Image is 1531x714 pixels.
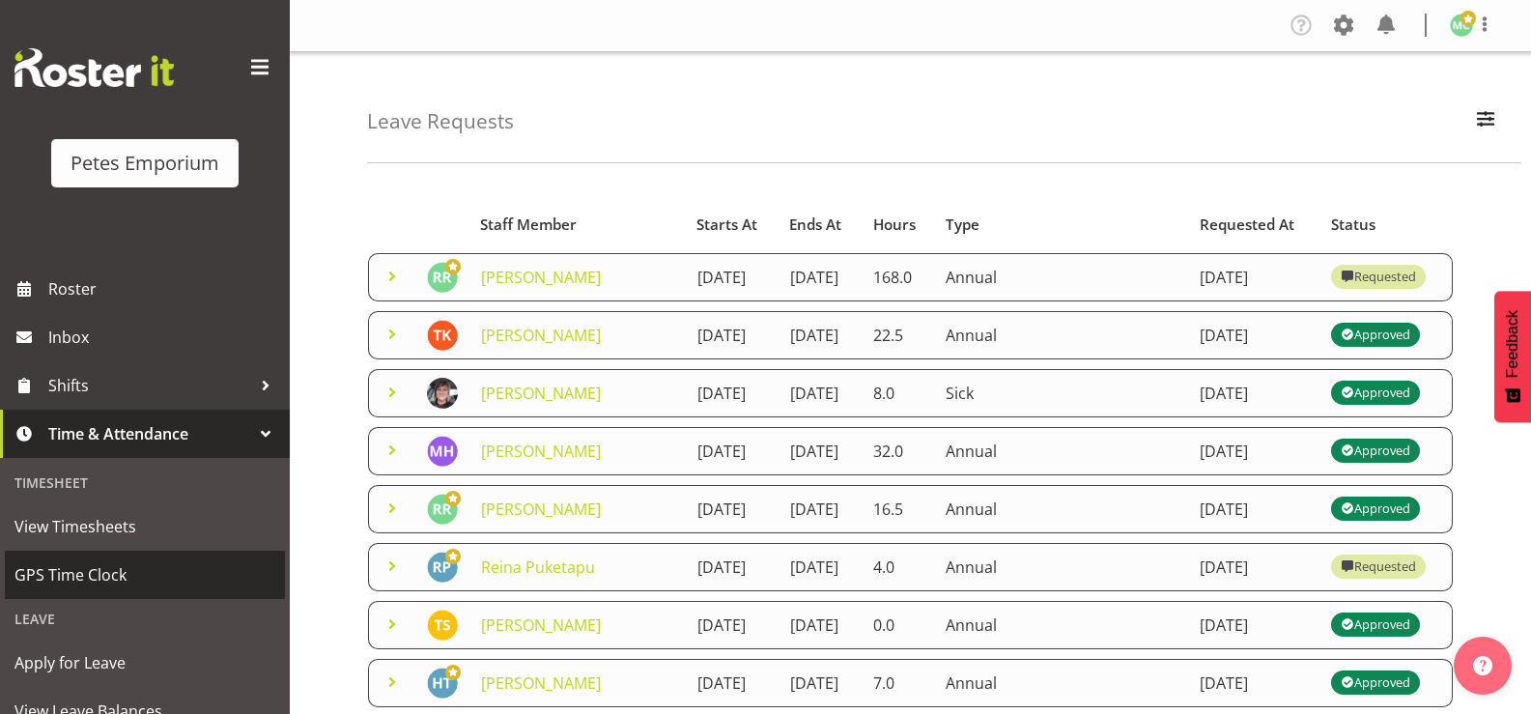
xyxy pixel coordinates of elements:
a: [PERSON_NAME] [481,672,601,694]
span: Time & Attendance [48,419,251,448]
td: 8.0 [862,369,934,417]
img: Rosterit website logo [14,48,174,87]
span: Roster [48,274,280,303]
span: Type [946,214,979,236]
span: Apply for Leave [14,648,275,677]
span: Status [1331,214,1375,236]
td: [DATE] [1188,369,1319,417]
td: Sick [934,369,1188,417]
td: [DATE] [1188,485,1319,533]
div: Approved [1341,324,1410,347]
span: Requested At [1200,214,1294,236]
td: [DATE] [779,253,862,301]
td: [DATE] [686,427,779,475]
span: Inbox [48,323,280,352]
div: Approved [1341,614,1410,637]
div: Approved [1341,498,1410,521]
td: 16.5 [862,485,934,533]
td: [DATE] [1188,659,1319,707]
a: [PERSON_NAME] [481,614,601,636]
td: Annual [934,601,1188,649]
td: Annual [934,311,1188,359]
a: [PERSON_NAME] [481,441,601,462]
span: Shifts [48,371,251,400]
td: 168.0 [862,253,934,301]
td: 4.0 [862,543,934,591]
img: ruth-robertson-taylor722.jpg [427,494,458,525]
td: [DATE] [686,311,779,359]
td: [DATE] [779,369,862,417]
span: View Timesheets [14,512,275,541]
a: [PERSON_NAME] [481,383,601,404]
td: [DATE] [1188,311,1319,359]
div: Approved [1341,440,1410,463]
span: Starts At [696,214,757,236]
img: theo-kuzniarski11934.jpg [427,320,458,351]
a: GPS Time Clock [5,551,285,599]
span: Feedback [1504,310,1521,378]
div: Petes Emporium [71,149,219,178]
img: helena-tomlin701.jpg [427,668,458,699]
td: 32.0 [862,427,934,475]
td: [DATE] [779,659,862,707]
td: [DATE] [686,369,779,417]
img: mackenzie-halford4471.jpg [427,436,458,467]
td: Annual [934,485,1188,533]
div: Approved [1341,671,1410,695]
td: [DATE] [779,485,862,533]
div: Timesheet [5,463,285,502]
td: Annual [934,543,1188,591]
td: Annual [934,427,1188,475]
td: [DATE] [686,601,779,649]
td: [DATE] [686,485,779,533]
td: [DATE] [779,427,862,475]
a: Reina Puketapu [481,557,595,578]
h4: Leave Requests [367,110,514,132]
td: [DATE] [686,253,779,301]
td: [DATE] [686,659,779,707]
td: [DATE] [779,311,862,359]
td: [DATE] [779,543,862,591]
td: [DATE] [1188,253,1319,301]
img: michelle-whaleb4506e5af45ffd00a26cc2b6420a9100.png [427,378,458,409]
img: melissa-cowen2635.jpg [1450,14,1473,37]
button: Filter Employees [1465,100,1506,143]
td: [DATE] [1188,601,1319,649]
img: reina-puketapu721.jpg [427,552,458,583]
td: [DATE] [686,543,779,591]
div: Leave [5,599,285,639]
a: [PERSON_NAME] [481,267,601,288]
td: [DATE] [1188,543,1319,591]
td: Annual [934,253,1188,301]
a: Apply for Leave [5,639,285,687]
span: Staff Member [480,214,577,236]
span: Ends At [789,214,841,236]
td: [DATE] [779,601,862,649]
div: Requested [1341,556,1416,579]
td: 7.0 [862,659,934,707]
td: [DATE] [1188,427,1319,475]
td: 22.5 [862,311,934,359]
td: 0.0 [862,601,934,649]
button: Feedback - Show survey [1494,291,1531,422]
img: help-xxl-2.png [1473,656,1492,675]
a: [PERSON_NAME] [481,499,601,520]
img: tamara-straker11292.jpg [427,610,458,641]
div: Requested [1341,266,1416,289]
span: GPS Time Clock [14,560,275,589]
div: Approved [1341,382,1410,405]
a: [PERSON_NAME] [481,325,601,346]
a: View Timesheets [5,502,285,551]
td: Annual [934,659,1188,707]
img: ruth-robertson-taylor722.jpg [427,262,458,293]
span: Hours [873,214,916,236]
